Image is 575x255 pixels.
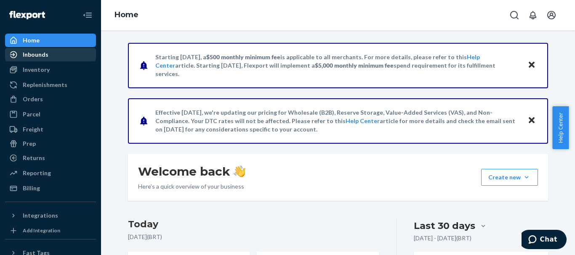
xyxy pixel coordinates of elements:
div: Integrations [23,211,58,220]
div: Home [23,36,40,45]
button: Close [526,115,537,127]
a: Returns [5,151,96,165]
p: [DATE] - [DATE] ( BRT ) [414,234,471,242]
p: Here’s a quick overview of your business [138,182,245,191]
div: Prep [23,139,36,148]
button: Open notifications [524,7,541,24]
button: Integrations [5,209,96,222]
a: Billing [5,181,96,195]
ol: breadcrumbs [108,3,145,27]
a: Home [5,34,96,47]
a: Orders [5,92,96,106]
div: Inbounds [23,50,48,59]
p: Starting [DATE], a is applicable to all merchants. For more details, please refer to this article... [155,53,519,78]
button: Close Navigation [79,7,96,24]
p: Effective [DATE], we're updating our pricing for Wholesale (B2B), Reserve Storage, Value-Added Se... [155,108,519,134]
span: $5,000 monthly minimum fee [315,62,394,69]
a: Add Integration [5,226,96,236]
img: hand-wave emoji [234,166,245,177]
div: Orders [23,95,43,103]
a: Parcel [5,108,96,121]
div: Replenishments [23,81,67,89]
h3: Today [128,218,379,231]
button: Close [526,59,537,71]
img: Flexport logo [9,11,45,19]
span: $500 monthly minimum fee [206,53,280,60]
div: Last 30 days [414,219,475,232]
button: Open Search Box [506,7,523,24]
a: Inventory [5,63,96,76]
div: Billing [23,184,40,192]
a: Help Center [346,117,380,124]
div: Returns [23,154,45,162]
a: Inbounds [5,48,96,61]
a: Replenishments [5,78,96,92]
a: Prep [5,137,96,150]
iframe: Abre um widget para que você possa conversar por chat com um de nossos agentes [522,230,567,251]
a: Freight [5,123,96,136]
a: Reporting [5,166,96,180]
div: Parcel [23,110,40,118]
button: Create new [481,169,538,186]
div: Reporting [23,169,51,177]
div: Add Integration [23,227,60,234]
h1: Welcome back [138,164,245,179]
div: Inventory [23,66,50,74]
button: Open account menu [543,7,560,24]
div: Freight [23,125,43,134]
p: [DATE] ( BRT ) [128,233,379,241]
a: Home [114,10,138,19]
button: Help Center [552,106,569,149]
